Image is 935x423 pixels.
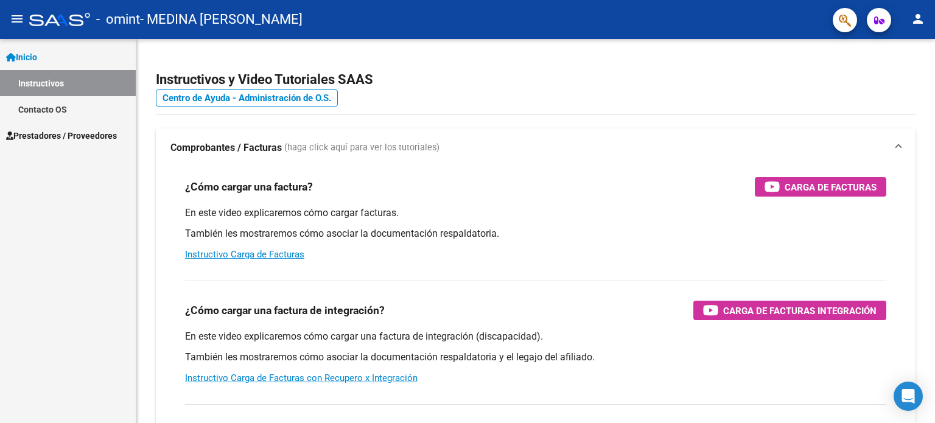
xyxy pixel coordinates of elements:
mat-icon: menu [10,12,24,26]
mat-icon: person [911,12,925,26]
h2: Instructivos y Video Tutoriales SAAS [156,68,916,91]
h3: ¿Cómo cargar una factura de integración? [185,302,385,319]
h3: ¿Cómo cargar una factura? [185,178,313,195]
mat-expansion-panel-header: Comprobantes / Facturas (haga click aquí para ver los tutoriales) [156,128,916,167]
button: Carga de Facturas [755,177,886,197]
span: Inicio [6,51,37,64]
a: Centro de Ayuda - Administración de O.S. [156,89,338,107]
p: En este video explicaremos cómo cargar una factura de integración (discapacidad). [185,330,886,343]
span: Carga de Facturas Integración [723,303,877,318]
strong: Comprobantes / Facturas [170,141,282,155]
span: Carga de Facturas [785,180,877,195]
a: Instructivo Carga de Facturas [185,249,304,260]
a: Instructivo Carga de Facturas con Recupero x Integración [185,372,418,383]
p: En este video explicaremos cómo cargar facturas. [185,206,886,220]
span: (haga click aquí para ver los tutoriales) [284,141,439,155]
div: Open Intercom Messenger [894,382,923,411]
p: También les mostraremos cómo asociar la documentación respaldatoria. [185,227,886,240]
span: - MEDINA [PERSON_NAME] [140,6,303,33]
span: - omint [96,6,140,33]
button: Carga de Facturas Integración [693,301,886,320]
p: También les mostraremos cómo asociar la documentación respaldatoria y el legajo del afiliado. [185,351,886,364]
span: Prestadores / Proveedores [6,129,117,142]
